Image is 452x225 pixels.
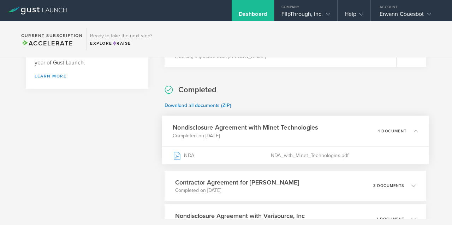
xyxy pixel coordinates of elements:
h2: Completed [178,85,216,95]
h3: Contractor Agreement for [PERSON_NAME] [175,178,299,187]
div: Erwann Couesbot [380,11,440,21]
p: Completed on [DATE] [173,132,318,139]
h3: Ready to take the next step? [90,33,152,38]
div: NDA [173,146,271,164]
p: 3 documents [373,184,404,188]
span: Accelerate [21,39,73,47]
div: NDA_with_Minet_Technologies.pdf [271,146,418,164]
span: Raise [112,41,131,46]
p: 1 document [377,217,404,221]
h2: Current Subscription [21,33,83,38]
div: FlipThrough, Inc. [281,11,330,21]
a: Download all documents (ZIP) [165,102,231,108]
p: Completed on [DATE] [175,187,299,194]
div: Help [345,11,363,21]
div: Ready to take the next step?ExploreRaise [86,28,156,50]
div: Dashboard [239,11,267,21]
div: Explore [90,40,152,46]
h3: Refer a friend and you'll both get 15% off a year of Gust Launch. [35,51,139,67]
h3: Nondisclosure Agreement with Minet Technologies [173,123,318,132]
a: Learn more [35,74,139,78]
p: 1 document [379,129,407,133]
h3: Nondisclosure Agreement with Varisource, Inc [175,211,305,220]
